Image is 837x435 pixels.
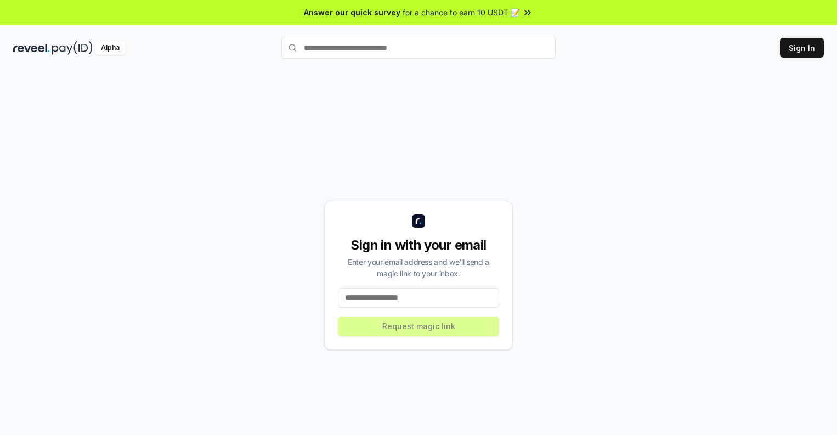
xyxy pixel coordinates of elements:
[780,38,824,58] button: Sign In
[95,41,126,55] div: Alpha
[52,41,93,55] img: pay_id
[13,41,50,55] img: reveel_dark
[412,214,425,228] img: logo_small
[338,256,499,279] div: Enter your email address and we’ll send a magic link to your inbox.
[338,236,499,254] div: Sign in with your email
[304,7,400,18] span: Answer our quick survey
[403,7,520,18] span: for a chance to earn 10 USDT 📝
